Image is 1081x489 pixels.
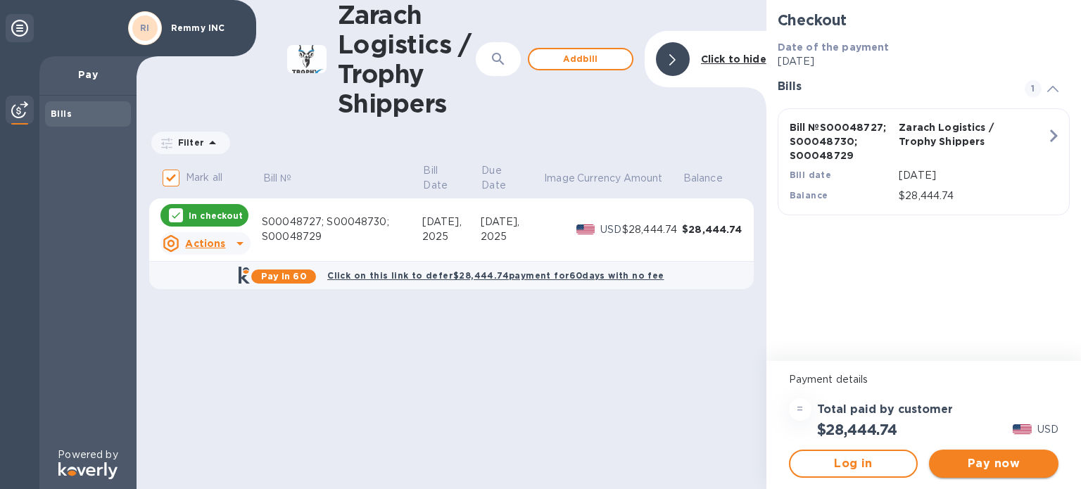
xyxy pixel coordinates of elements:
[422,215,481,229] div: [DATE],
[940,455,1047,472] span: Pay now
[802,455,906,472] span: Log in
[481,229,543,244] div: 2025
[576,224,595,234] img: USD
[189,210,243,222] p: In checkout
[790,120,894,163] p: Bill № S00048727; S00048730; S00048729
[701,53,766,65] b: Click to hide
[789,372,1058,387] p: Payment details
[544,171,575,186] p: Image
[1013,424,1032,434] img: USD
[789,450,918,478] button: Log in
[58,447,118,462] p: Powered by
[778,11,1070,29] h2: Checkout
[1037,422,1058,437] p: USD
[51,68,125,82] p: Pay
[682,222,742,236] div: $28,444.74
[778,108,1070,215] button: Bill №S00048727; S00048730; S00048729Zarach Logistics / Trophy ShippersBill date[DATE]Balance$28,...
[263,171,292,186] p: Bill №
[186,170,222,185] p: Mark all
[600,222,622,237] p: USD
[683,171,741,186] span: Balance
[929,450,1058,478] button: Pay now
[51,108,72,119] b: Bills
[528,48,633,70] button: Addbill
[540,51,621,68] span: Add bill
[262,215,422,244] div: S00048727; S00048730; S00048729
[481,163,541,193] span: Due Date
[171,23,241,33] p: Remmy INC
[683,171,723,186] p: Balance
[778,80,1008,94] h3: Bills
[577,171,621,186] p: Currency
[817,421,897,438] h2: $28,444.74
[622,222,682,237] div: $28,444.74
[899,168,1047,183] p: [DATE]
[422,229,481,244] div: 2025
[261,271,307,281] b: Pay in 60
[185,238,225,249] u: Actions
[789,398,811,421] div: =
[778,42,890,53] b: Date of the payment
[423,163,479,193] span: Bill Date
[327,270,664,281] b: Click on this link to defer $28,444.74 payment for 60 days with no fee
[790,170,832,180] b: Bill date
[481,215,543,229] div: [DATE],
[817,403,953,417] h3: Total paid by customer
[1025,80,1042,97] span: 1
[423,163,460,193] p: Bill Date
[624,171,681,186] span: Amount
[899,189,1047,203] p: $28,444.74
[140,23,150,33] b: RI
[481,163,523,193] p: Due Date
[790,190,828,201] b: Balance
[172,136,204,148] p: Filter
[624,171,663,186] p: Amount
[899,120,1003,148] p: Zarach Logistics / Trophy Shippers
[263,171,310,186] span: Bill №
[58,462,118,479] img: Logo
[778,54,1070,69] p: [DATE]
